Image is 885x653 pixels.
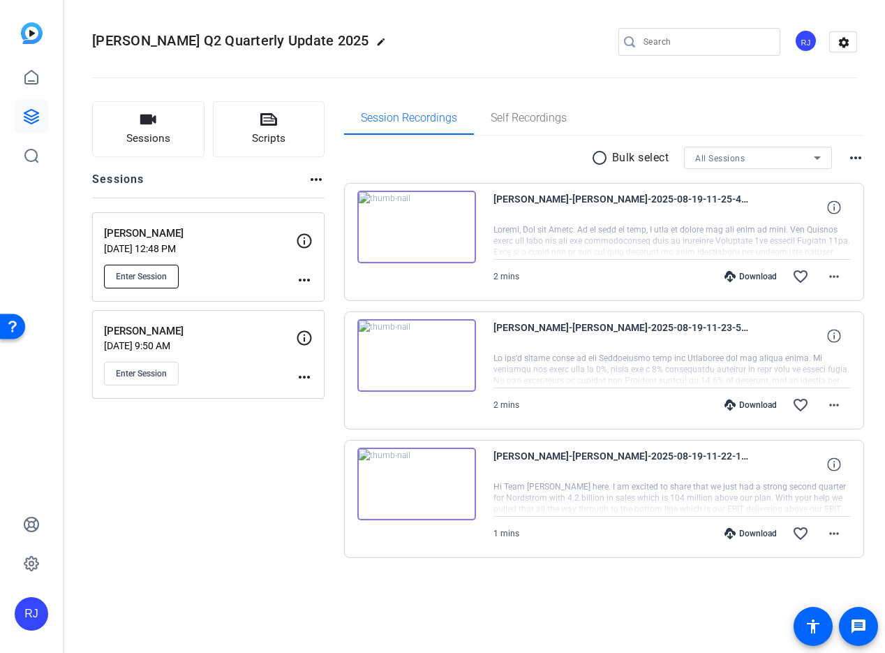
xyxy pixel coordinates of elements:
[491,112,567,124] span: Self Recordings
[92,171,144,198] h2: Sessions
[357,191,476,263] img: thumb-nail
[296,369,313,386] mat-icon: more_horiz
[612,149,669,166] p: Bulk select
[104,340,296,351] p: [DATE] 9:50 AM
[126,131,170,147] span: Sessions
[826,525,842,542] mat-icon: more_horiz
[591,149,612,166] mat-icon: radio_button_unchecked
[493,272,519,281] span: 2 mins
[826,397,842,413] mat-icon: more_horiz
[644,34,769,50] input: Search
[296,272,313,288] mat-icon: more_horiz
[116,271,167,282] span: Enter Session
[717,399,784,411] div: Download
[252,131,285,147] span: Scripts
[357,448,476,520] img: thumb-nail
[104,265,179,288] button: Enter Session
[21,22,43,44] img: blue-gradient.svg
[15,597,48,631] div: RJ
[792,525,809,542] mat-icon: favorite_border
[493,448,752,481] span: [PERSON_NAME]-[PERSON_NAME]-2025-08-19-11-22-17-507-0
[493,529,519,538] span: 1 mins
[357,319,476,392] img: thumb-nail
[104,323,296,339] p: [PERSON_NAME]
[376,37,393,54] mat-icon: edit
[794,29,817,52] div: RJ
[830,32,858,53] mat-icon: settings
[104,243,296,254] p: [DATE] 12:48 PM
[116,368,167,379] span: Enter Session
[92,32,369,49] span: [PERSON_NAME] Q2 Quarterly Update 2025
[361,112,457,124] span: Session Recordings
[695,154,745,163] span: All Sessions
[213,101,325,157] button: Scripts
[493,400,519,410] span: 2 mins
[826,268,842,285] mat-icon: more_horiz
[493,319,752,353] span: [PERSON_NAME]-[PERSON_NAME]-2025-08-19-11-23-52-775-0
[792,268,809,285] mat-icon: favorite_border
[493,191,752,224] span: [PERSON_NAME]-[PERSON_NAME]-2025-08-19-11-25-46-660-0
[92,101,204,157] button: Sessions
[847,149,864,166] mat-icon: more_horiz
[794,29,819,54] ngx-avatar: Richard Jenness
[717,271,784,282] div: Download
[850,618,867,635] mat-icon: message
[104,362,179,386] button: Enter Session
[792,397,809,413] mat-icon: favorite_border
[308,171,325,188] mat-icon: more_horiz
[805,618,821,635] mat-icon: accessibility
[104,226,296,242] p: [PERSON_NAME]
[717,528,784,539] div: Download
